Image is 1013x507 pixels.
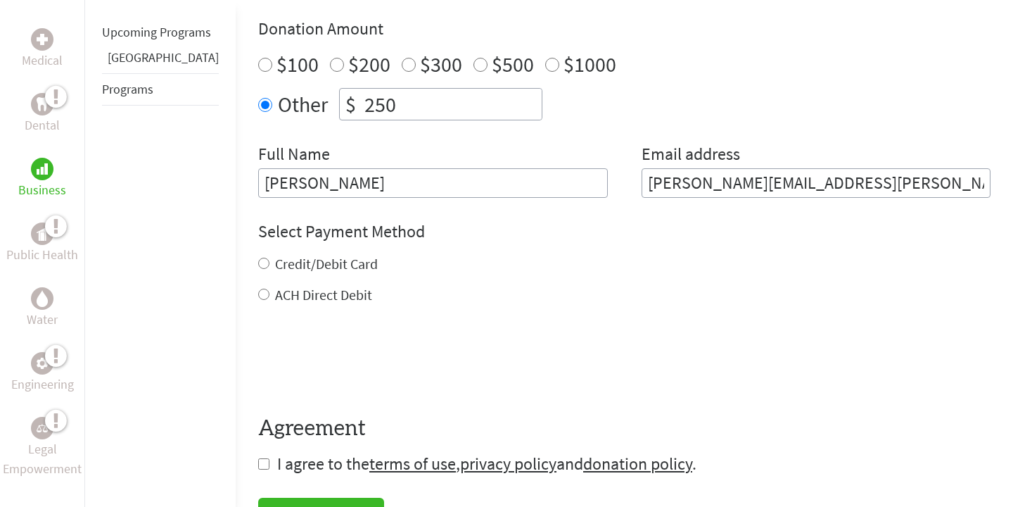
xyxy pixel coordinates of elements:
label: $500 [492,51,534,77]
label: $1000 [563,51,616,77]
img: Legal Empowerment [37,424,48,432]
li: Upcoming Programs [102,17,219,48]
img: Water [37,290,48,306]
img: Dental [37,97,48,111]
p: Public Health [6,245,78,265]
div: Public Health [31,223,53,245]
label: $200 [348,51,390,77]
div: Engineering [31,352,53,375]
div: Business [31,158,53,180]
div: Water [31,287,53,310]
label: Email address [642,143,740,168]
a: [GEOGRAPHIC_DATA] [108,49,219,65]
a: Legal EmpowermentLegal Empowerment [3,417,82,479]
label: $100 [276,51,319,77]
a: Public HealthPublic Health [6,223,78,265]
p: Medical [22,51,63,70]
img: Public Health [37,227,48,241]
h4: Agreement [258,416,990,442]
label: Credit/Debit Card [275,255,378,273]
label: Other [278,88,328,120]
label: Full Name [258,143,330,168]
img: Medical [37,34,48,45]
label: $300 [420,51,462,77]
li: Panama [102,48,219,73]
div: Medical [31,28,53,51]
a: Upcoming Programs [102,24,211,40]
a: Programs [102,81,153,97]
a: BusinessBusiness [18,158,66,200]
a: WaterWater [27,287,58,330]
li: Programs [102,73,219,106]
a: MedicalMedical [22,28,63,70]
h4: Donation Amount [258,18,990,40]
a: donation policy [583,453,692,475]
img: Business [37,163,48,175]
a: EngineeringEngineering [11,352,74,394]
span: I agree to the , and . [277,453,696,475]
div: $ [340,89,362,120]
input: Your Email [642,168,991,198]
p: Business [18,180,66,200]
h4: Select Payment Method [258,220,990,243]
label: ACH Direct Debit [275,286,372,303]
iframe: reCAPTCHA [258,333,472,388]
p: Engineering [11,375,74,394]
input: Enter Amount [362,89,542,120]
p: Dental [25,115,60,135]
a: terms of use [369,453,456,475]
input: Enter Full Name [258,168,608,198]
a: DentalDental [25,93,60,135]
div: Dental [31,93,53,115]
p: Legal Empowerment [3,439,82,479]
p: Water [27,310,58,330]
img: Engineering [37,358,48,369]
div: Legal Empowerment [31,417,53,439]
a: privacy policy [460,453,556,475]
